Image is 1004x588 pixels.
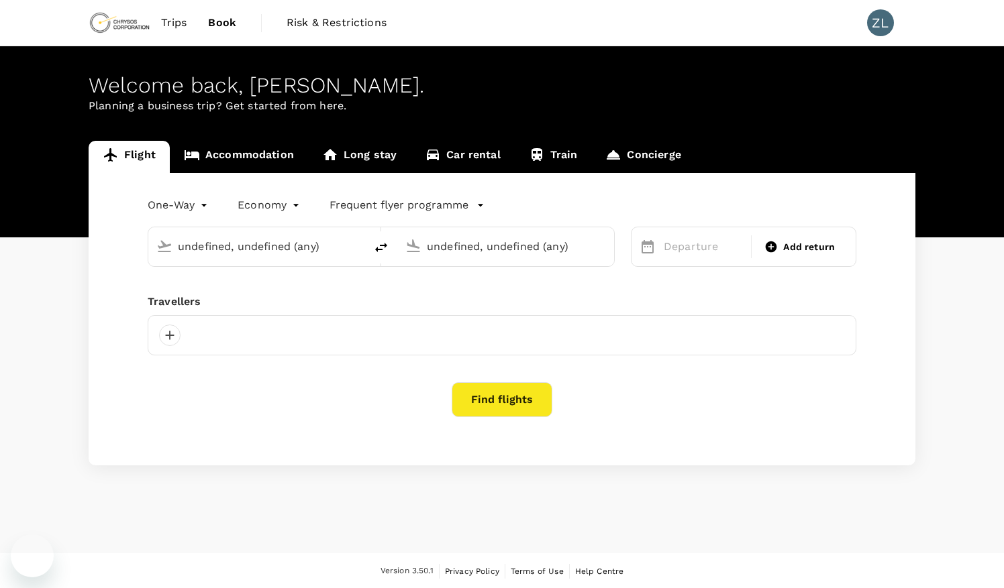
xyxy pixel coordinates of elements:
[515,141,592,173] a: Train
[178,236,337,257] input: Depart from
[445,567,499,576] span: Privacy Policy
[287,15,387,31] span: Risk & Restrictions
[89,8,150,38] img: Chrysos Corporation
[161,15,187,31] span: Trips
[411,141,515,173] a: Car rental
[208,15,236,31] span: Book
[89,98,915,114] p: Planning a business trip? Get started from here.
[148,294,856,310] div: Travellers
[452,382,552,417] button: Find flights
[511,564,564,579] a: Terms of Use
[575,564,624,579] a: Help Centre
[591,141,695,173] a: Concierge
[170,141,308,173] a: Accommodation
[330,197,468,213] p: Frequent flyer programme
[330,197,485,213] button: Frequent flyer programme
[605,245,607,247] button: Open
[427,236,586,257] input: Going to
[148,194,211,216] div: One-Way
[445,564,499,579] a: Privacy Policy
[867,9,894,36] div: ZL
[783,240,835,254] span: Add return
[308,141,411,173] a: Long stay
[365,231,397,263] button: delete
[575,567,624,576] span: Help Centre
[511,567,564,576] span: Terms of Use
[89,141,170,173] a: Flight
[664,239,743,255] p: Departure
[356,245,358,247] button: Open
[381,565,434,578] span: Version 3.50.1
[11,534,54,577] iframe: Button to launch messaging window
[238,194,303,216] div: Economy
[89,73,915,98] div: Welcome back , [PERSON_NAME] .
